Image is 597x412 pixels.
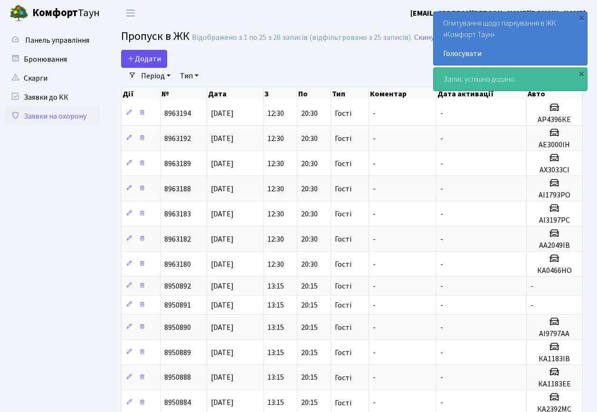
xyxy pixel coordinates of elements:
[373,347,376,358] span: -
[527,87,583,101] th: Авто
[301,108,318,119] span: 20:30
[119,5,142,21] button: Переключити навігацію
[267,281,284,291] span: 13:15
[531,300,533,310] span: -
[335,160,351,168] span: Гості
[335,349,351,356] span: Гості
[301,281,318,291] span: 20:15
[373,108,376,119] span: -
[267,159,284,169] span: 12:30
[164,300,191,310] span: 8950891
[267,133,284,144] span: 12:30
[335,135,351,142] span: Гості
[434,12,587,65] div: Опитування щодо паркування в ЖК «Комфорт Таун»
[267,398,284,408] span: 13:15
[577,69,586,78] div: ×
[301,234,318,244] span: 20:30
[373,159,376,169] span: -
[373,259,376,270] span: -
[267,209,284,219] span: 12:30
[211,322,234,333] span: [DATE]
[531,241,578,250] h5: АА2049ІВ
[531,140,578,150] h5: АЕ3000ІН
[211,133,234,144] span: [DATE]
[211,300,234,310] span: [DATE]
[335,261,351,268] span: Гості
[440,108,443,119] span: -
[335,374,351,382] span: Гості
[440,159,443,169] span: -
[531,115,578,124] h5: АР4396КЕ
[301,159,318,169] span: 20:30
[440,322,443,333] span: -
[531,166,578,175] h5: АХ3033СІ
[531,266,578,275] h5: КА0466НО
[121,28,190,45] span: Пропуск в ЖК
[297,87,331,101] th: По
[373,133,376,144] span: -
[531,281,533,291] span: -
[211,108,234,119] span: [DATE]
[267,347,284,358] span: 13:15
[5,107,100,126] a: Заявки на охорону
[331,87,369,101] th: Тип
[211,347,234,358] span: [DATE]
[164,133,191,144] span: 8963192
[127,54,161,64] span: Додати
[335,210,351,218] span: Гості
[440,184,443,194] span: -
[335,399,351,407] span: Гості
[164,108,191,119] span: 8963194
[267,259,284,270] span: 12:30
[121,50,167,68] a: Додати
[369,87,436,101] th: Коментар
[211,234,234,244] span: [DATE]
[531,329,578,338] h5: АІ9797АА
[25,35,89,46] span: Панель управління
[211,398,234,408] span: [DATE]
[440,209,443,219] span: -
[5,69,100,88] a: Скарги
[335,110,351,117] span: Гості
[440,259,443,270] span: -
[301,322,318,333] span: 20:15
[335,282,351,290] span: Гості
[164,209,191,219] span: 8963183
[410,8,586,19] a: [EMAIL_ADDRESS][PERSON_NAME][DOMAIN_NAME]
[440,234,443,244] span: -
[211,281,234,291] span: [DATE]
[164,398,191,408] span: 8950884
[267,300,284,310] span: 13:15
[32,5,78,20] b: Комфорт
[301,373,318,383] span: 20:15
[9,4,28,23] img: logo.png
[301,259,318,270] span: 20:30
[211,184,234,194] span: [DATE]
[192,33,412,42] div: Відображено з 1 по 25 з 26 записів (відфільтровано з 25 записів).
[577,13,586,22] div: ×
[211,159,234,169] span: [DATE]
[122,87,161,101] th: Дії
[164,281,191,291] span: 8950892
[211,373,234,383] span: [DATE]
[267,322,284,333] span: 13:15
[301,133,318,144] span: 20:30
[301,300,318,310] span: 20:15
[5,50,100,69] a: Бронювання
[414,33,443,42] a: Скинути
[373,209,376,219] span: -
[301,184,318,194] span: 20:30
[164,159,191,169] span: 8963189
[161,87,207,101] th: №
[434,68,587,91] div: Запис успішно додано.
[32,5,100,21] span: Таун
[267,108,284,119] span: 12:30
[164,347,191,358] span: 8950889
[335,301,351,309] span: Гості
[440,281,443,291] span: -
[531,216,578,225] h5: АІ3197РС
[164,259,191,270] span: 8963180
[301,347,318,358] span: 20:15
[164,373,191,383] span: 8950888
